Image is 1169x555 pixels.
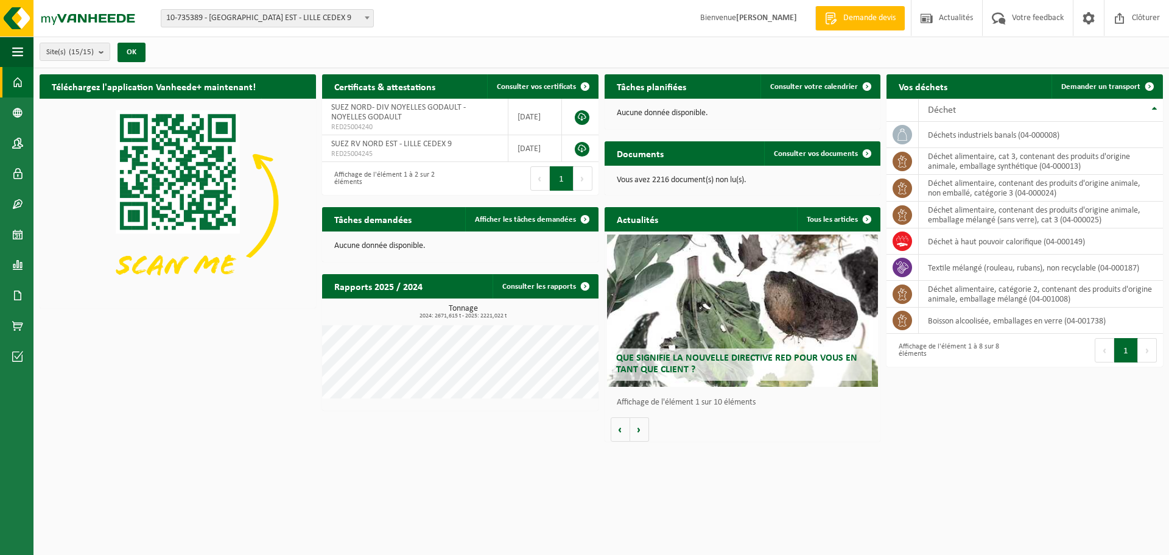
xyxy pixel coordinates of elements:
span: RED25004240 [331,122,499,132]
h2: Documents [605,141,676,165]
h2: Vos déchets [886,74,960,98]
button: Site(s)(15/15) [40,43,110,61]
p: Aucune donnée disponible. [617,109,869,118]
span: Afficher les tâches demandées [475,216,576,224]
p: Affichage de l'élément 1 sur 10 éléments [617,398,875,407]
td: déchets industriels banals (04-000008) [919,122,1163,148]
span: Site(s) [46,43,94,62]
td: déchet à haut pouvoir calorifique (04-000149) [919,228,1163,255]
span: SUEZ NORD- DIV NOYELLES GODAULT - NOYELLES GODAULT [331,103,466,122]
button: Vorige [611,417,630,442]
h3: Tonnage [328,305,599,319]
a: Afficher les tâches demandées [465,207,597,232]
td: [DATE] [508,99,563,135]
button: OK [118,43,146,62]
a: Demande devis [815,6,905,30]
span: Déchet [928,105,956,115]
button: Previous [1095,338,1114,362]
span: RED25004245 [331,149,499,159]
div: Affichage de l'élément 1 à 2 sur 2 éléments [328,165,454,192]
td: textile mélangé (rouleau, rubans), non recyclable (04-000187) [919,255,1163,281]
a: Tous les articles [797,207,879,232]
td: [DATE] [508,135,563,162]
span: 2024: 2671,615 t - 2025: 2221,022 t [328,313,599,319]
h2: Rapports 2025 / 2024 [322,274,435,298]
p: Vous avez 2216 document(s) non lu(s). [617,176,869,185]
button: Next [574,166,592,191]
td: déchet alimentaire, cat 3, contenant des produits d'origine animale, emballage synthétique (04-00... [919,148,1163,175]
span: 10-735389 - SUEZ RV NORD EST - LILLE CEDEX 9 [161,10,373,27]
count: (15/15) [69,48,94,56]
button: 1 [1114,338,1138,362]
span: Demande devis [840,12,899,24]
td: boisson alcoolisée, emballages en verre (04-001738) [919,308,1163,334]
button: Volgende [630,417,649,442]
td: déchet alimentaire, catégorie 2, contenant des produits d'origine animale, emballage mélangé (04-... [919,281,1163,308]
button: Next [1138,338,1157,362]
span: Demander un transport [1061,83,1140,91]
a: Consulter les rapports [493,274,597,299]
button: Previous [530,166,550,191]
h2: Tâches planifiées [605,74,698,98]
a: Consulter votre calendrier [760,74,879,99]
td: déchet alimentaire, contenant des produits d'origine animale, non emballé, catégorie 3 (04-000024) [919,175,1163,202]
button: 1 [550,166,574,191]
a: Consulter vos certificats [487,74,597,99]
span: Consulter vos documents [774,150,858,158]
h2: Téléchargez l'application Vanheede+ maintenant! [40,74,268,98]
span: Consulter vos certificats [497,83,576,91]
div: Affichage de l'élément 1 à 8 sur 8 éléments [893,337,1019,364]
span: Que signifie la nouvelle directive RED pour vous en tant que client ? [616,353,857,375]
h2: Tâches demandées [322,207,424,231]
img: Download de VHEPlus App [40,99,316,306]
strong: [PERSON_NAME] [736,13,797,23]
p: Aucune donnée disponible. [334,242,586,250]
span: 10-735389 - SUEZ RV NORD EST - LILLE CEDEX 9 [161,9,374,27]
a: Consulter vos documents [764,141,879,166]
a: Que signifie la nouvelle directive RED pour vous en tant que client ? [607,235,878,387]
h2: Certificats & attestations [322,74,448,98]
a: Demander un transport [1051,74,1162,99]
span: SUEZ RV NORD EST - LILLE CEDEX 9 [331,140,452,149]
td: déchet alimentaire, contenant des produits d'origine animale, emballage mélangé (sans verre), cat... [919,202,1163,228]
span: Consulter votre calendrier [770,83,858,91]
h2: Actualités [605,207,670,231]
